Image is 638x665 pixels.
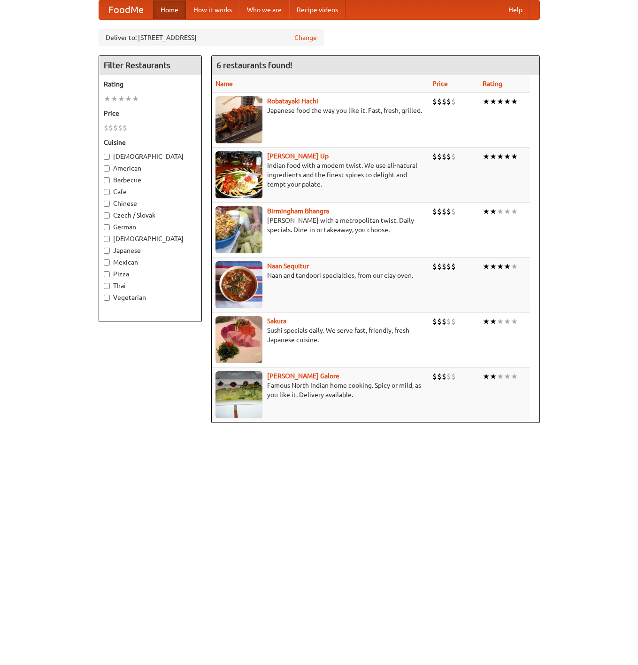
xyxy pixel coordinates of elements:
[215,381,425,399] p: Famous North Indian home cooking. Spicy or mild, as you like it. Delivery available.
[267,207,329,215] a: Birmingham Bhangra
[497,316,504,327] li: ★
[99,29,324,46] div: Deliver to: [STREET_ADDRESS]
[451,206,456,217] li: $
[118,123,123,133] li: $
[490,96,497,107] li: ★
[490,151,497,162] li: ★
[215,96,262,143] img: robatayaki.jpg
[511,151,518,162] li: ★
[215,216,425,235] p: [PERSON_NAME] with a metropolitan twist. Daily specials. Dine-in or takeaway, you choose.
[104,269,197,279] label: Pizza
[153,0,186,19] a: Home
[451,316,456,327] li: $
[99,56,201,75] h4: Filter Restaurants
[104,165,110,172] input: American
[483,371,490,382] li: ★
[294,33,317,42] a: Change
[497,206,504,217] li: ★
[215,271,425,280] p: Naan and tandoori specialties, from our clay oven.
[104,271,110,277] input: Pizza
[104,138,197,147] h5: Cuisine
[490,206,497,217] li: ★
[104,94,111,104] li: ★
[501,0,530,19] a: Help
[511,96,518,107] li: ★
[442,206,446,217] li: $
[483,261,490,272] li: ★
[442,261,446,272] li: $
[118,94,125,104] li: ★
[104,79,197,89] h5: Rating
[446,151,451,162] li: $
[104,295,110,301] input: Vegetarian
[215,151,262,198] img: curryup.jpg
[437,151,442,162] li: $
[104,199,197,208] label: Chinese
[504,371,511,382] li: ★
[123,123,127,133] li: $
[104,154,110,160] input: [DEMOGRAPHIC_DATA]
[442,316,446,327] li: $
[442,371,446,382] li: $
[490,261,497,272] li: ★
[104,259,110,266] input: Mexican
[446,371,451,382] li: $
[104,258,197,267] label: Mexican
[215,80,233,87] a: Name
[104,164,197,173] label: American
[432,206,437,217] li: $
[490,371,497,382] li: ★
[497,371,504,382] li: ★
[504,261,511,272] li: ★
[483,80,502,87] a: Rating
[104,152,197,161] label: [DEMOGRAPHIC_DATA]
[267,317,286,325] b: Sakura
[104,234,197,243] label: [DEMOGRAPHIC_DATA]
[215,106,425,115] p: Japanese food the way you like it. Fast, fresh, grilled.
[483,206,490,217] li: ★
[215,161,425,189] p: Indian food with a modern twist. We use all-natural ingredients and the finest spices to delight ...
[125,94,132,104] li: ★
[215,261,262,308] img: naansequitur.jpg
[437,316,442,327] li: $
[216,61,292,70] ng-pluralize: 6 restaurants found!
[451,96,456,107] li: $
[511,261,518,272] li: ★
[186,0,239,19] a: How it works
[504,96,511,107] li: ★
[437,206,442,217] li: $
[504,151,511,162] li: ★
[267,152,329,160] a: [PERSON_NAME] Up
[437,96,442,107] li: $
[504,206,511,217] li: ★
[104,224,110,230] input: German
[267,372,339,380] a: [PERSON_NAME] Galore
[446,261,451,272] li: $
[451,371,456,382] li: $
[239,0,289,19] a: Who we are
[432,80,448,87] a: Price
[104,293,197,302] label: Vegetarian
[113,123,118,133] li: $
[104,246,197,255] label: Japanese
[104,177,110,183] input: Barbecue
[104,175,197,185] label: Barbecue
[267,262,309,270] a: Naan Sequitur
[215,326,425,344] p: Sushi specials daily. We serve fast, friendly, fresh Japanese cuisine.
[451,261,456,272] li: $
[511,371,518,382] li: ★
[104,189,110,195] input: Cafe
[104,187,197,196] label: Cafe
[483,316,490,327] li: ★
[497,261,504,272] li: ★
[432,371,437,382] li: $
[215,371,262,418] img: currygalore.jpg
[497,151,504,162] li: ★
[267,97,318,105] a: Robatayaki Hachi
[104,109,197,118] h5: Price
[111,94,118,104] li: ★
[432,261,437,272] li: $
[446,316,451,327] li: $
[437,371,442,382] li: $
